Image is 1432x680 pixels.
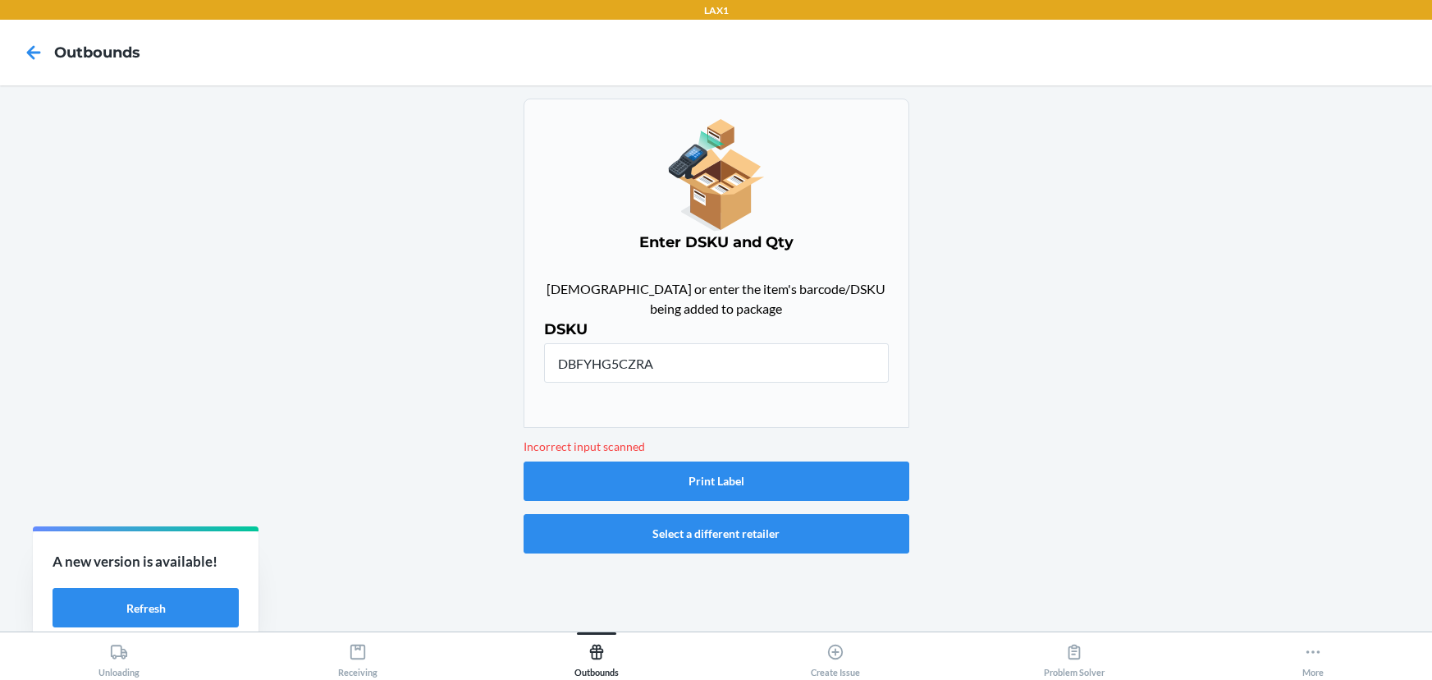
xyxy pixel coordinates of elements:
h4: DSKU [544,319,889,340]
p: LAX1 [704,3,729,18]
button: Create Issue [716,632,955,678]
h4: Enter DSKU and Qty [544,232,889,253]
div: Create Issue [811,636,860,678]
div: Problem Solver [1044,636,1105,678]
h4: Outbounds [54,42,140,63]
div: Receiving [338,636,377,678]
p: A new version is available! [53,551,239,572]
button: Print Label [524,462,909,501]
input: Scan item barcode [544,343,889,383]
button: Receiving [239,632,478,678]
button: Refresh [53,588,239,627]
button: Outbounds [478,632,716,678]
button: Problem Solver [954,632,1193,678]
button: Select a different retailer [524,514,909,554]
button: More [1193,632,1432,678]
div: More [1302,636,1324,678]
div: Unloading [98,636,140,678]
p: Incorrect input scanned [524,438,909,455]
div: Outbounds [574,636,619,678]
p: [DEMOGRAPHIC_DATA] or enter the item's barcode/DSKU being added to package [544,279,889,319]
